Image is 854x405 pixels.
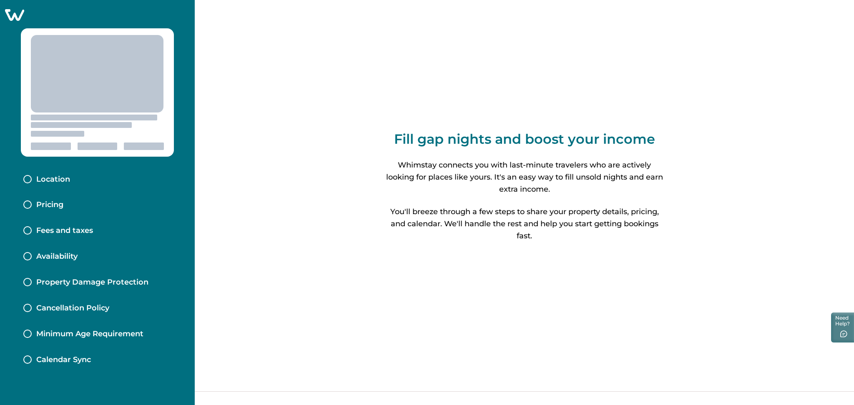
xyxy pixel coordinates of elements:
p: Cancellation Policy [36,304,109,313]
p: Whimstay connects you with last-minute travelers who are actively looking for places like yours. ... [384,159,665,196]
p: Availability [36,252,78,261]
p: Minimum Age Requirement [36,330,143,339]
p: Location [36,175,70,184]
p: Fees and taxes [36,226,93,235]
p: Property Damage Protection [36,278,148,287]
p: Calendar Sync [36,355,91,365]
p: Pricing [36,200,63,210]
p: You'll breeze through a few steps to share your property details, pricing, and calendar. We'll ha... [384,206,665,242]
p: Fill gap nights and boost your income [394,131,655,147]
